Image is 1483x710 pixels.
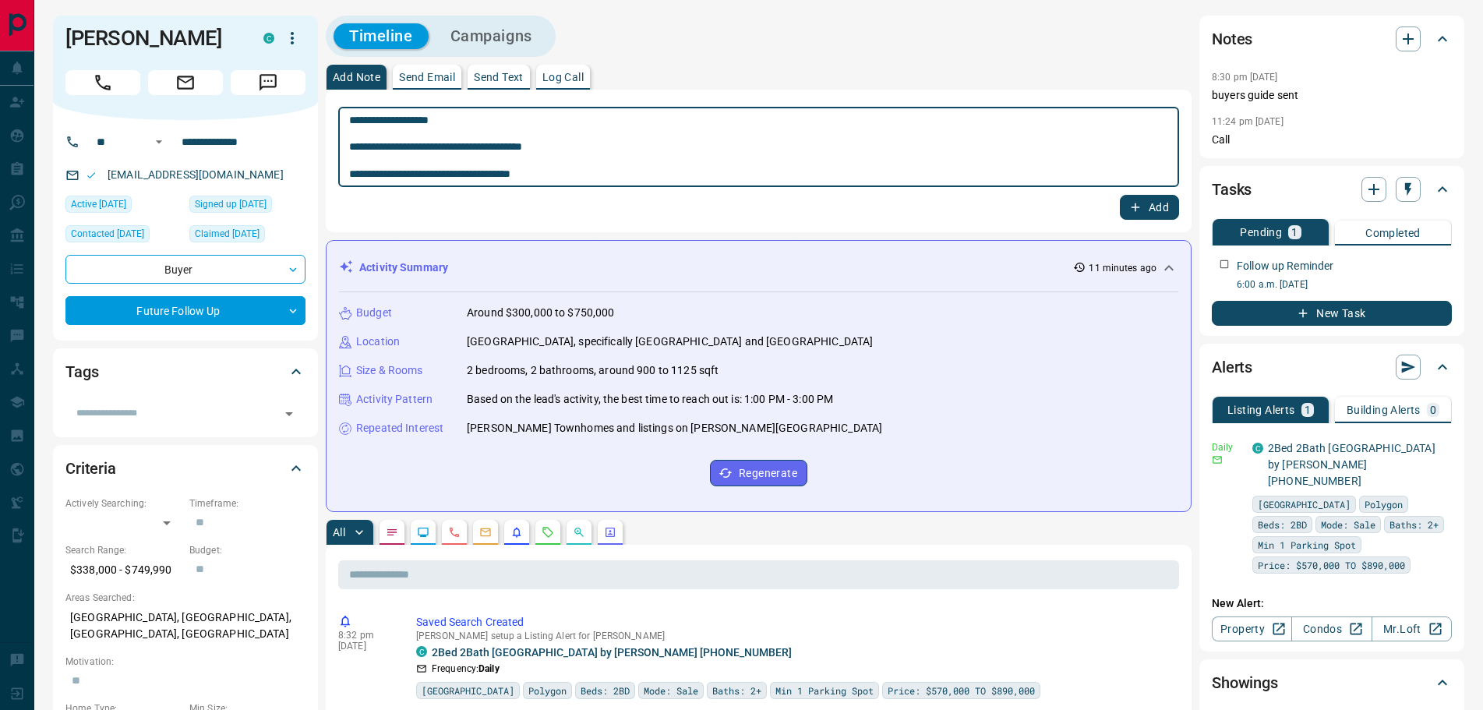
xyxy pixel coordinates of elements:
[86,170,97,181] svg: Email Valid
[356,305,392,321] p: Budget
[1291,616,1372,641] a: Condos
[195,226,260,242] span: Claimed [DATE]
[1212,595,1452,612] p: New Alert:
[263,33,274,44] div: condos.ca
[416,614,1173,631] p: Saved Search Created
[528,683,567,698] span: Polygon
[189,196,305,217] div: Tue Nov 09 2021
[474,72,524,83] p: Send Text
[1365,228,1421,238] p: Completed
[416,646,427,657] div: condos.ca
[1240,227,1282,238] p: Pending
[1237,258,1333,274] p: Follow up Reminder
[1258,557,1405,573] span: Price: $570,000 TO $890,000
[334,23,429,49] button: Timeline
[356,362,423,379] p: Size & Rooms
[1212,670,1278,695] h2: Showings
[432,662,500,676] p: Frequency:
[65,255,305,284] div: Buyer
[65,543,182,557] p: Search Range:
[448,526,461,539] svg: Calls
[1212,171,1452,208] div: Tasks
[1212,116,1284,127] p: 11:24 pm [DATE]
[189,225,305,247] div: Thu Aug 14 2025
[356,420,443,436] p: Repeated Interest
[359,260,448,276] p: Activity Summary
[479,526,492,539] svg: Emails
[278,403,300,425] button: Open
[1291,227,1298,238] p: 1
[888,683,1035,698] span: Price: $570,000 TO $890,000
[1258,496,1351,512] span: [GEOGRAPHIC_DATA]
[644,683,698,698] span: Mode: Sale
[65,359,98,384] h2: Tags
[467,362,719,379] p: 2 bedrooms, 2 bathrooms, around 900 to 1125 sqft
[1212,177,1252,202] h2: Tasks
[71,196,126,212] span: Active [DATE]
[467,334,873,350] p: [GEOGRAPHIC_DATA], specifically [GEOGRAPHIC_DATA] and [GEOGRAPHIC_DATA]
[1237,277,1452,291] p: 6:00 a.m. [DATE]
[1321,517,1375,532] span: Mode: Sale
[1212,87,1452,104] p: buyers guide sent
[1347,404,1421,415] p: Building Alerts
[712,683,761,698] span: Baths: 2+
[65,456,116,481] h2: Criteria
[467,305,615,321] p: Around $300,000 to $750,000
[231,70,305,95] span: Message
[432,646,792,659] a: 2Bed 2Bath [GEOGRAPHIC_DATA] by [PERSON_NAME] [PHONE_NUMBER]
[710,460,807,486] button: Regenerate
[1212,301,1452,326] button: New Task
[65,655,305,669] p: Motivation:
[510,526,523,539] svg: Listing Alerts
[65,557,182,583] p: $338,000 - $749,990
[1212,440,1243,454] p: Daily
[775,683,874,698] span: Min 1 Parking Spot
[1365,496,1403,512] span: Polygon
[1258,537,1356,553] span: Min 1 Parking Spot
[65,591,305,605] p: Areas Searched:
[356,334,400,350] p: Location
[356,391,433,408] p: Activity Pattern
[581,683,630,698] span: Beds: 2BD
[1252,443,1263,454] div: condos.ca
[1212,616,1292,641] a: Property
[65,26,240,51] h1: [PERSON_NAME]
[386,526,398,539] svg: Notes
[467,391,833,408] p: Based on the lead's activity, the best time to reach out is: 1:00 PM - 3:00 PM
[1212,72,1278,83] p: 8:30 pm [DATE]
[189,496,305,510] p: Timeframe:
[65,296,305,325] div: Future Follow Up
[1389,517,1439,532] span: Baths: 2+
[1372,616,1452,641] a: Mr.Loft
[604,526,616,539] svg: Agent Actions
[1227,404,1295,415] p: Listing Alerts
[148,70,223,95] span: Email
[1212,355,1252,380] h2: Alerts
[65,605,305,647] p: [GEOGRAPHIC_DATA], [GEOGRAPHIC_DATA], [GEOGRAPHIC_DATA], [GEOGRAPHIC_DATA]
[416,631,1173,641] p: [PERSON_NAME] setup a Listing Alert for [PERSON_NAME]
[1212,348,1452,386] div: Alerts
[1212,664,1452,701] div: Showings
[65,196,182,217] div: Sat Aug 16 2025
[65,353,305,390] div: Tags
[1120,195,1179,220] button: Add
[108,168,284,181] a: [EMAIL_ADDRESS][DOMAIN_NAME]
[65,70,140,95] span: Call
[542,526,554,539] svg: Requests
[1258,517,1307,532] span: Beds: 2BD
[333,72,380,83] p: Add Note
[150,132,168,151] button: Open
[65,225,182,247] div: Thu Aug 14 2025
[422,683,514,698] span: [GEOGRAPHIC_DATA]
[478,663,500,674] strong: Daily
[1212,454,1223,465] svg: Email
[339,253,1178,282] div: Activity Summary11 minutes ago
[1430,404,1436,415] p: 0
[65,496,182,510] p: Actively Searching:
[333,527,345,538] p: All
[1268,442,1435,487] a: 2Bed 2Bath [GEOGRAPHIC_DATA] by [PERSON_NAME] [PHONE_NUMBER]
[399,72,455,83] p: Send Email
[1212,132,1452,148] p: Call
[71,226,144,242] span: Contacted [DATE]
[65,450,305,487] div: Criteria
